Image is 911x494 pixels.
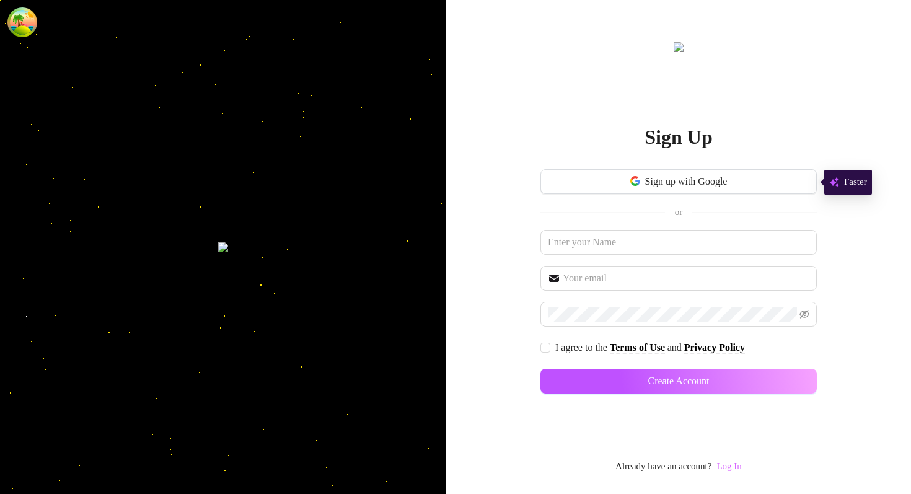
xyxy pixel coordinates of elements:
input: Enter your Name [540,230,817,255]
span: eye-invisible [799,309,809,319]
a: Log In [716,461,741,471]
span: I agree to the [555,342,610,353]
span: or [675,207,683,217]
button: Open Tanstack query devtools [10,10,35,35]
span: and [667,342,684,353]
button: Create Account [540,369,817,394]
strong: Privacy Policy [684,342,745,353]
img: signup-background.svg [218,242,228,252]
button: Sign up with Google [540,169,817,194]
span: Faster [844,175,867,190]
span: Already have an account? [615,459,711,474]
a: Log In [716,459,741,474]
span: Sign up with Google [645,176,728,187]
strong: Terms of Use [610,342,665,353]
a: Privacy Policy [684,342,745,354]
img: logo.svg [674,42,684,52]
a: Terms of Use [610,342,665,354]
input: Your email [563,271,809,286]
span: Create Account [648,376,709,387]
img: svg%3e [829,175,839,190]
h2: Sign Up [645,125,712,150]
